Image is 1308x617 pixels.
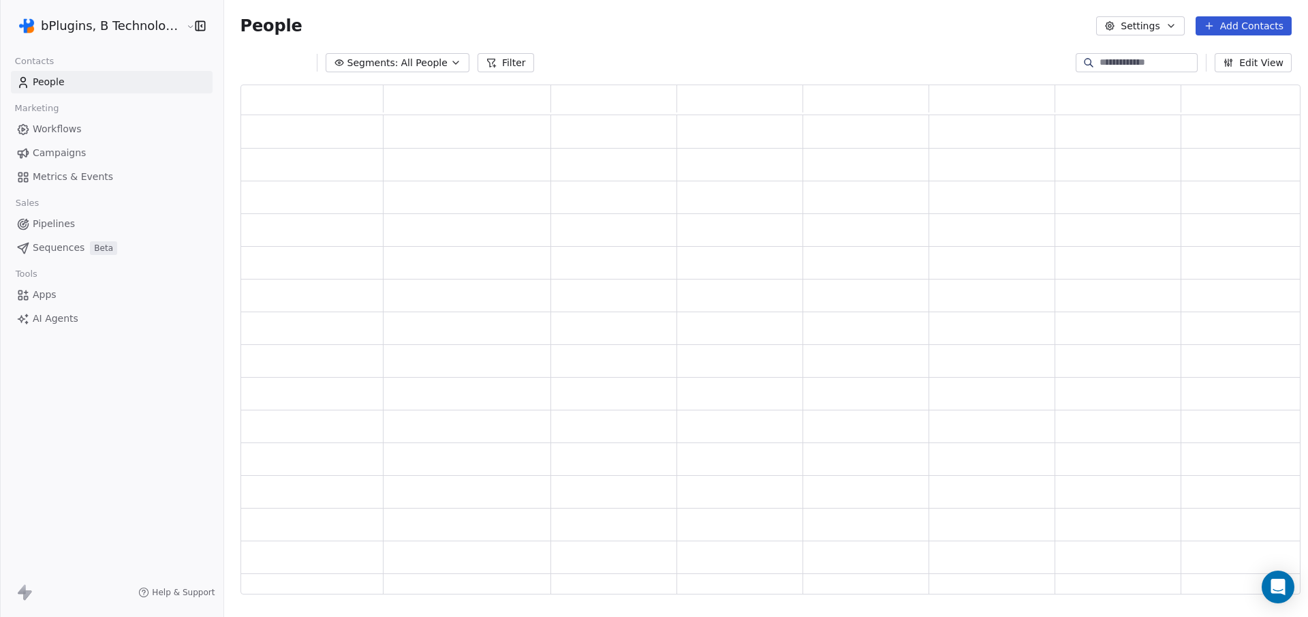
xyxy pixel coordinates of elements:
a: Workflows [11,118,213,140]
a: Metrics & Events [11,166,213,188]
span: AI Agents [33,312,78,326]
span: People [33,75,65,89]
a: Pipelines [11,213,213,235]
span: Campaigns [33,146,86,160]
a: Apps [11,284,213,306]
button: Edit View [1215,53,1292,72]
div: grid [241,115,1307,595]
a: AI Agents [11,307,213,330]
span: Beta [90,241,117,255]
span: Workflows [33,122,82,136]
button: Add Contacts [1196,16,1292,35]
span: Sequences [33,241,84,255]
a: Campaigns [11,142,213,164]
button: Settings [1096,16,1184,35]
a: Help & Support [138,587,215,598]
button: Filter [478,53,534,72]
a: People [11,71,213,93]
button: bPlugins, B Technologies LLC [16,14,177,37]
span: Metrics & Events [33,170,113,184]
span: Tools [10,264,43,284]
span: Contacts [9,51,60,72]
span: Sales [10,193,45,213]
div: Open Intercom Messenger [1262,571,1294,603]
span: Help & Support [152,587,215,598]
span: People [240,16,302,36]
span: Marketing [9,98,65,119]
span: Pipelines [33,217,75,231]
span: bPlugins, B Technologies LLC [41,17,183,35]
img: 4d237dd582c592203a1709821b9385ec515ed88537bc98dff7510fb7378bd483%20(2).png [19,18,35,34]
span: Apps [33,288,57,302]
span: All People [401,56,448,70]
a: SequencesBeta [11,237,213,259]
span: Segments: [347,56,399,70]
